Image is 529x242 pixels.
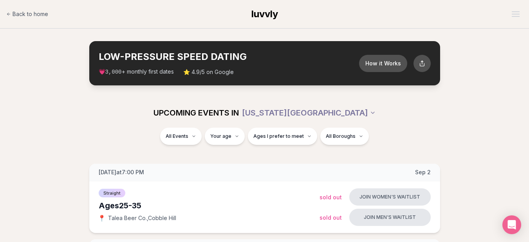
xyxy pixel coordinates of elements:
span: Straight [99,189,125,197]
span: All Boroughs [326,133,356,139]
span: Ages I prefer to meet [253,133,304,139]
span: 💗 + monthly first dates [99,68,174,76]
button: All Boroughs [320,128,369,145]
button: Open menu [509,8,523,20]
span: Back to home [13,10,48,18]
div: Open Intercom Messenger [502,215,521,234]
span: Sep 2 [415,168,431,176]
a: luvvly [251,8,278,20]
span: [DATE] at 7:00 PM [99,168,144,176]
button: Join men's waitlist [349,209,431,226]
button: Your age [205,128,245,145]
span: UPCOMING EVENTS IN [153,107,239,118]
button: Join women's waitlist [349,188,431,206]
span: Sold Out [320,214,342,221]
span: Sold Out [320,194,342,200]
button: All Events [160,128,202,145]
span: Talea Beer Co. , Cobble Hill [108,214,176,222]
a: Back to home [6,6,48,22]
span: All Events [166,133,188,139]
div: Ages 25-35 [99,200,320,211]
span: 3,000 [105,69,122,75]
h2: LOW-PRESSURE SPEED DATING [99,51,359,63]
button: How it Works [359,55,407,72]
button: [US_STATE][GEOGRAPHIC_DATA] [242,104,376,121]
span: Your age [210,133,231,139]
button: Ages I prefer to meet [248,128,317,145]
span: 📍 [99,215,105,221]
span: ⭐ 4.9/5 on Google [183,68,234,76]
